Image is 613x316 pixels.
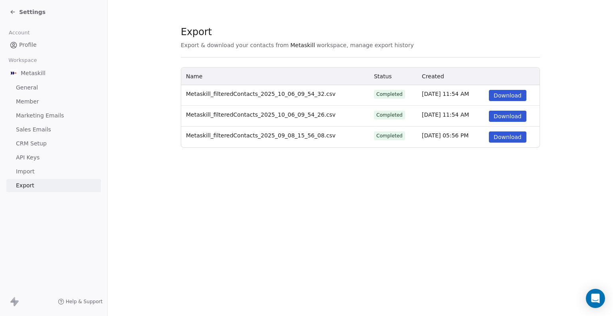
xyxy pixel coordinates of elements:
[16,167,34,176] span: Import
[16,139,47,148] span: CRM Setup
[376,111,403,119] div: Completed
[417,106,484,127] td: [DATE] 11:54 AM
[58,298,103,305] a: Help & Support
[6,95,101,108] a: Member
[489,111,526,122] button: Download
[6,165,101,178] a: Import
[19,41,37,49] span: Profile
[417,85,484,106] td: [DATE] 11:54 AM
[10,8,45,16] a: Settings
[489,131,526,143] button: Download
[16,83,38,92] span: General
[374,73,392,79] span: Status
[316,41,413,49] span: workspace, manage export history
[376,132,403,139] div: Completed
[186,91,336,97] span: Metaskill_filteredContacts_2025_10_06_09_54_32.csv
[181,26,414,38] span: Export
[16,111,64,120] span: Marketing Emails
[6,81,101,94] a: General
[6,109,101,122] a: Marketing Emails
[586,289,605,308] div: Open Intercom Messenger
[376,91,403,98] div: Completed
[6,123,101,136] a: Sales Emails
[489,90,526,101] button: Download
[6,137,101,150] a: CRM Setup
[5,54,40,66] span: Workspace
[290,41,315,49] span: Metaskill
[16,125,51,134] span: Sales Emails
[66,298,103,305] span: Help & Support
[19,8,45,16] span: Settings
[186,73,202,79] span: Name
[10,69,18,77] img: AVATAR%20METASKILL%20-%20Colori%20Positivo.png
[181,41,289,49] span: Export & download your contacts from
[5,27,33,39] span: Account
[21,69,45,77] span: Metaskill
[186,132,336,139] span: Metaskill_filteredContacts_2025_09_08_15_56_08.csv
[16,97,39,106] span: Member
[422,73,444,79] span: Created
[6,179,101,192] a: Export
[417,127,484,147] td: [DATE] 05:56 PM
[186,111,336,118] span: Metaskill_filteredContacts_2025_10_06_09_54_26.csv
[6,151,101,164] a: API Keys
[16,153,40,162] span: API Keys
[16,181,34,190] span: Export
[6,38,101,52] a: Profile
